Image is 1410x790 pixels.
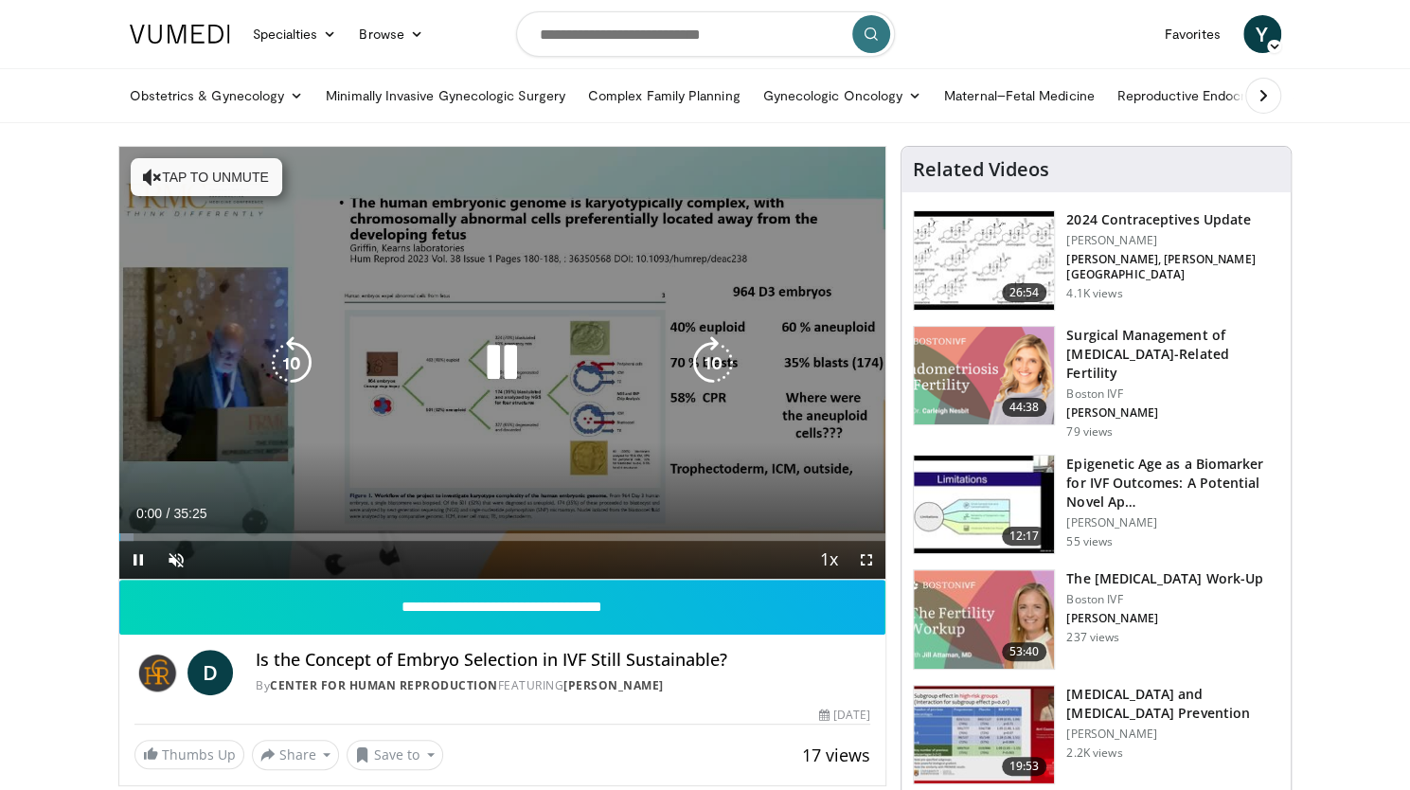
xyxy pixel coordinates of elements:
[516,11,895,57] input: Search topics, interventions
[913,685,1279,785] a: 19:53 [MEDICAL_DATA] and [MEDICAL_DATA] Prevention [PERSON_NAME] 2.2K views
[1066,405,1279,421] p: [PERSON_NAME]
[563,677,664,693] a: [PERSON_NAME]
[1066,515,1279,530] p: [PERSON_NAME]
[252,740,340,770] button: Share
[1066,286,1122,301] p: 4.1K views
[1153,15,1232,53] a: Favorites
[914,686,1054,784] img: 40fd0d44-1739-4b7a-8c15-b18234f216c6.150x105_q85_crop-smart_upscale.jpg
[130,25,230,44] img: VuMedi Logo
[1066,252,1279,282] p: [PERSON_NAME], [PERSON_NAME][GEOGRAPHIC_DATA]
[914,456,1054,554] img: 48734278-764f-427a-b2f3-c8a3ce016e9f.150x105_q85_crop-smart_upscale.jpg
[314,77,577,115] a: Minimally Invasive Gynecologic Surgery
[752,77,933,115] a: Gynecologic Oncology
[913,210,1279,311] a: 26:54 2024 Contraceptives Update [PERSON_NAME] [PERSON_NAME], [PERSON_NAME][GEOGRAPHIC_DATA] 4.1K...
[136,506,162,521] span: 0:00
[1066,326,1279,383] h3: Surgical Management of [MEDICAL_DATA]-Related Fertility
[256,677,870,694] div: By FEATURING
[187,650,233,695] a: D
[119,541,157,579] button: Pause
[119,147,886,580] video-js: Video Player
[913,326,1279,440] a: 44:38 Surgical Management of [MEDICAL_DATA]-Related Fertility Boston IVF [PERSON_NAME] 79 views
[270,677,498,693] a: Center for Human Reproduction
[347,740,443,770] button: Save to
[913,569,1279,670] a: 53:40 The [MEDICAL_DATA] Work-Up Boston IVF [PERSON_NAME] 237 views
[1066,534,1113,549] p: 55 views
[1066,424,1113,440] p: 79 views
[1066,685,1279,723] h3: [MEDICAL_DATA] and [MEDICAL_DATA] Prevention
[118,77,315,115] a: Obstetrics & Gynecology
[1066,745,1122,761] p: 2.2K views
[1002,642,1047,661] span: 53:40
[1066,386,1279,402] p: Boston IVF
[1066,727,1279,742] p: [PERSON_NAME]
[173,506,206,521] span: 35:25
[1066,455,1279,512] h3: Epigenetic Age as a Biomarker for IVF Outcomes: A Potential Novel Ap…
[348,15,435,53] a: Browse
[1066,611,1263,626] p: [PERSON_NAME]
[1066,233,1279,248] p: [PERSON_NAME]
[1066,210,1279,229] h3: 2024 Contraceptives Update
[131,158,282,196] button: Tap to unmute
[1002,527,1047,546] span: 12:17
[1002,283,1047,302] span: 26:54
[913,158,1049,181] h4: Related Videos
[914,211,1054,310] img: 9de4b1b8-bdfa-4d03-8ca5-60c37705ef28.150x105_q85_crop-smart_upscale.jpg
[577,77,752,115] a: Complex Family Planning
[1066,630,1119,645] p: 237 views
[134,650,180,695] img: Center for Human Reproduction
[819,707,870,724] div: [DATE]
[157,541,195,579] button: Unmute
[933,77,1106,115] a: Maternal–Fetal Medicine
[914,570,1054,669] img: e8618b31-8e42-42e6-bd5f-d73bff862f6c.jpg.150x105_q85_crop-smart_upscale.jpg
[256,650,870,671] h4: Is the Concept of Embryo Selection in IVF Still Sustainable?
[913,455,1279,555] a: 12:17 Epigenetic Age as a Biomarker for IVF Outcomes: A Potential Novel Ap… [PERSON_NAME] 55 views
[167,506,170,521] span: /
[810,541,848,579] button: Playback Rate
[1243,15,1281,53] a: Y
[119,533,886,541] div: Progress Bar
[914,327,1054,425] img: b46e7aa4-ce93-4143-bf6a-97138ddc021a.png.150x105_q85_crop-smart_upscale.png
[134,740,244,769] a: Thumbs Up
[1066,569,1263,588] h3: The [MEDICAL_DATA] Work-Up
[802,744,870,766] span: 17 views
[1002,757,1047,776] span: 19:53
[241,15,348,53] a: Specialties
[848,541,885,579] button: Fullscreen
[1002,398,1047,417] span: 44:38
[1066,592,1263,607] p: Boston IVF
